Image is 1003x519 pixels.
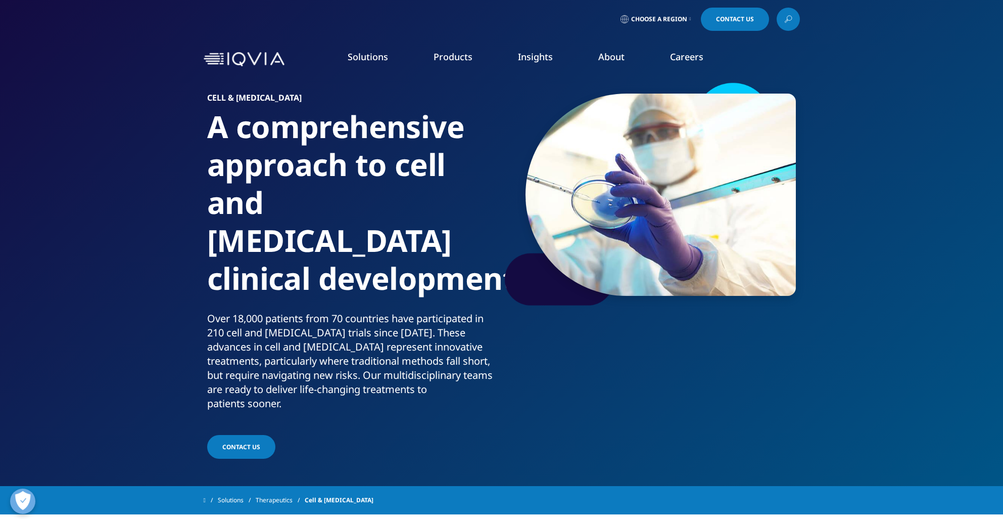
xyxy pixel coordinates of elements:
[207,435,275,459] a: Contact Us
[207,312,498,417] p: Over 18,000 patients from 70 countries have participated in 210 cell and [MEDICAL_DATA] trials si...
[716,16,754,22] span: Contact Us
[207,94,498,108] h6: Cell & [MEDICAL_DATA]
[222,443,260,451] span: Contact Us
[670,51,703,63] a: Careers
[348,51,388,63] a: Solutions
[204,52,284,67] img: IQVIA Healthcare Information Technology and Pharma Clinical Research Company
[518,51,553,63] a: Insights
[289,35,800,83] nav: Primary
[631,15,687,23] span: Choose a Region
[256,491,305,509] a: Therapeutics
[10,489,35,514] button: 打开偏好
[526,94,796,296] img: 119_scientist-with-cell-culture.jpg
[207,108,498,312] h1: A comprehensive approach to cell and [MEDICAL_DATA] clinical development
[701,8,769,31] a: Contact Us
[434,51,472,63] a: Products
[218,491,256,509] a: Solutions
[598,51,625,63] a: About
[305,491,373,509] span: Cell & [MEDICAL_DATA]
